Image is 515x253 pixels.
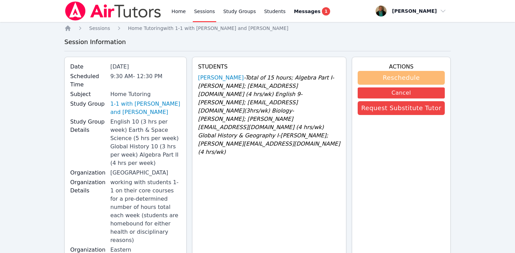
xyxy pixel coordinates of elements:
[358,63,445,71] h4: Actions
[70,118,106,134] label: Study Group Details
[294,8,320,15] span: Messages
[110,169,181,177] div: [GEOGRAPHIC_DATA]
[110,90,181,98] div: Home Tutoring
[110,63,181,71] div: [DATE]
[358,101,445,115] button: Request Substitute Tutor
[70,169,106,177] label: Organization
[358,87,445,98] button: Cancel
[64,25,451,32] nav: Breadcrumb
[89,25,110,32] a: Sessions
[110,100,181,116] a: 1-1 with [PERSON_NAME] and [PERSON_NAME]
[89,25,110,31] span: Sessions
[70,72,106,89] label: Scheduled Time
[70,100,106,108] label: Study Group
[110,118,181,167] div: English 10 (3 hrs per week) Earth & Space Science (5 hrs per week) Global History 10 (3 hrs per w...
[70,63,106,71] label: Date
[110,178,181,244] div: working with students 1-1 on their core courses for a pre-determined number of hours total each w...
[70,90,106,98] label: Subject
[198,63,340,71] h4: Students
[64,37,451,47] h3: Session Information
[64,1,162,21] img: Air Tutors
[70,178,106,195] label: Organization Details
[198,74,244,82] a: [PERSON_NAME]
[110,72,181,81] div: 9:30 AM - 12:30 PM
[358,71,445,85] button: Reschedule
[322,7,330,15] span: 1
[128,25,288,32] a: Home Tutoringwith 1-1 with [PERSON_NAME] and [PERSON_NAME]
[198,74,340,155] span: - Total of 15 hours; Algebra Part I-[PERSON_NAME]; [EMAIL_ADDRESS][DOMAIN_NAME] (4 hrs/wk) Englis...
[128,25,288,31] span: Home Tutoring with 1-1 with [PERSON_NAME] and [PERSON_NAME]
